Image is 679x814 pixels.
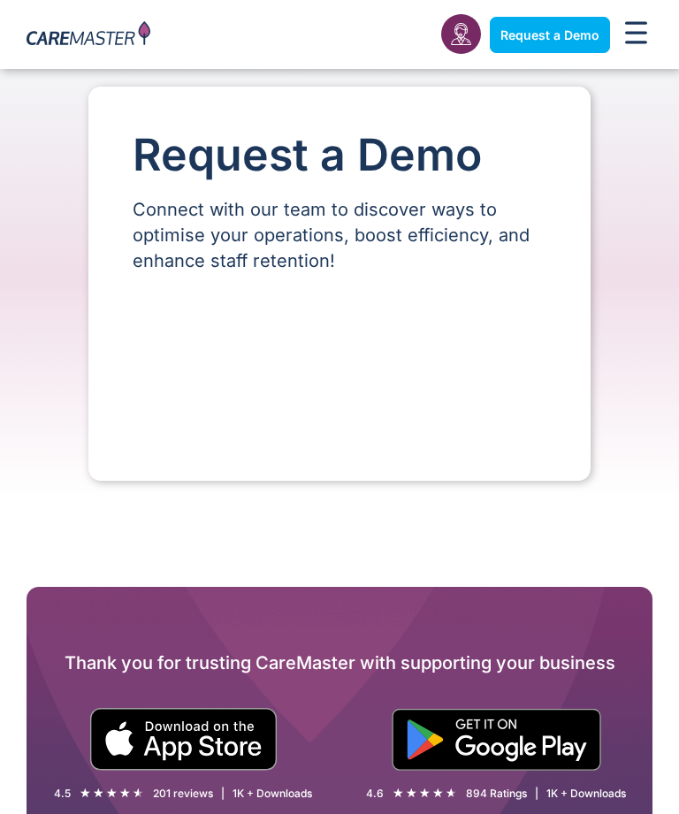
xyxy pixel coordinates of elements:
[393,784,404,803] i: ★
[133,197,546,274] p: Connect with our team to discover ways to optimise your operations, boost efficiency, and enhance...
[89,708,278,771] img: small black download on the apple app store button.
[392,709,601,771] img: "Get is on" Black Google play button.
[106,784,118,803] i: ★
[133,784,144,803] i: ★
[133,131,546,179] h1: Request a Demo
[446,784,457,803] i: ★
[619,16,652,54] div: Menu Toggle
[393,784,457,803] div: 4.6/5
[490,17,610,53] a: Request a Demo
[406,784,417,803] i: ★
[80,784,91,803] i: ★
[153,786,312,801] div: 201 reviews | 1K + Downloads
[27,21,150,49] img: CareMaster Logo
[80,784,144,803] div: 4.5/5
[119,784,131,803] i: ★
[133,304,546,437] iframe: Form 0
[27,649,652,677] h2: Thank you for trusting CareMaster with supporting your business
[500,27,599,42] span: Request a Demo
[54,786,71,801] div: 4.5
[419,784,431,803] i: ★
[432,784,444,803] i: ★
[366,786,384,801] div: 4.6
[93,784,104,803] i: ★
[466,786,626,801] div: 894 Ratings | 1K + Downloads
